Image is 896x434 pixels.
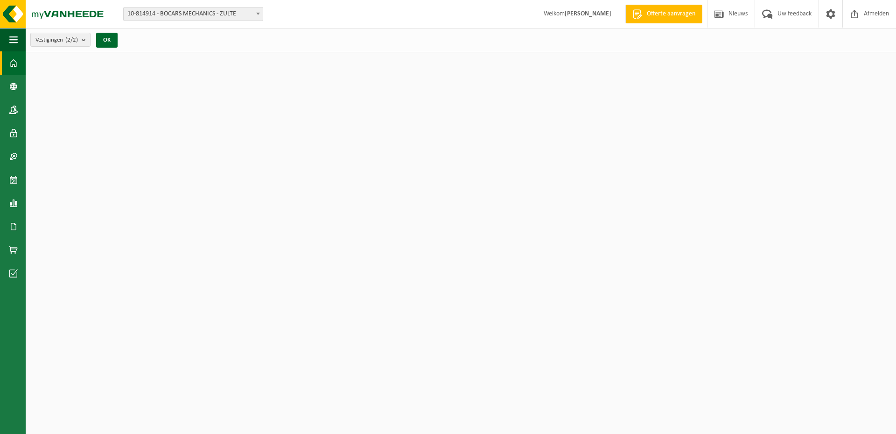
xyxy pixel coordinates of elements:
span: 10-814914 - BOCARS MECHANICS - ZULTE [123,7,263,21]
strong: [PERSON_NAME] [565,10,611,17]
span: 10-814914 - BOCARS MECHANICS - ZULTE [124,7,263,21]
span: Offerte aanvragen [644,9,698,19]
count: (2/2) [65,37,78,43]
button: OK [96,33,118,48]
button: Vestigingen(2/2) [30,33,91,47]
span: Vestigingen [35,33,78,47]
a: Offerte aanvragen [625,5,702,23]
